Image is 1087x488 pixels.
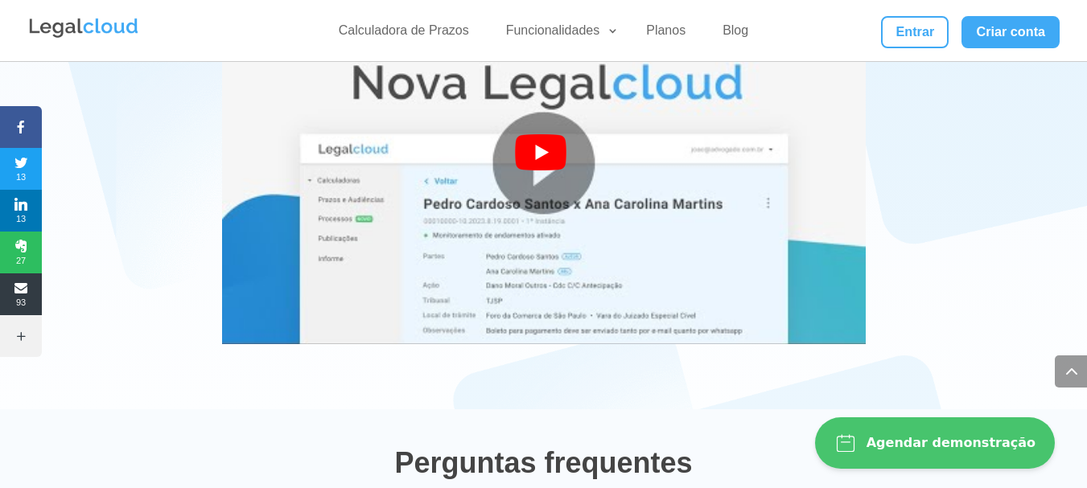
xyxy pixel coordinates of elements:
[713,23,758,46] a: Blog
[394,446,692,479] span: Perguntas frequentes
[27,16,140,40] img: Legalcloud Logo
[961,16,1060,48] a: Criar conta
[636,23,695,46] a: Planos
[27,29,140,43] a: Logo da Legalcloud
[329,23,479,46] a: Calculadora de Prazos
[881,16,949,48] a: Entrar
[496,23,620,46] a: Funcionalidades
